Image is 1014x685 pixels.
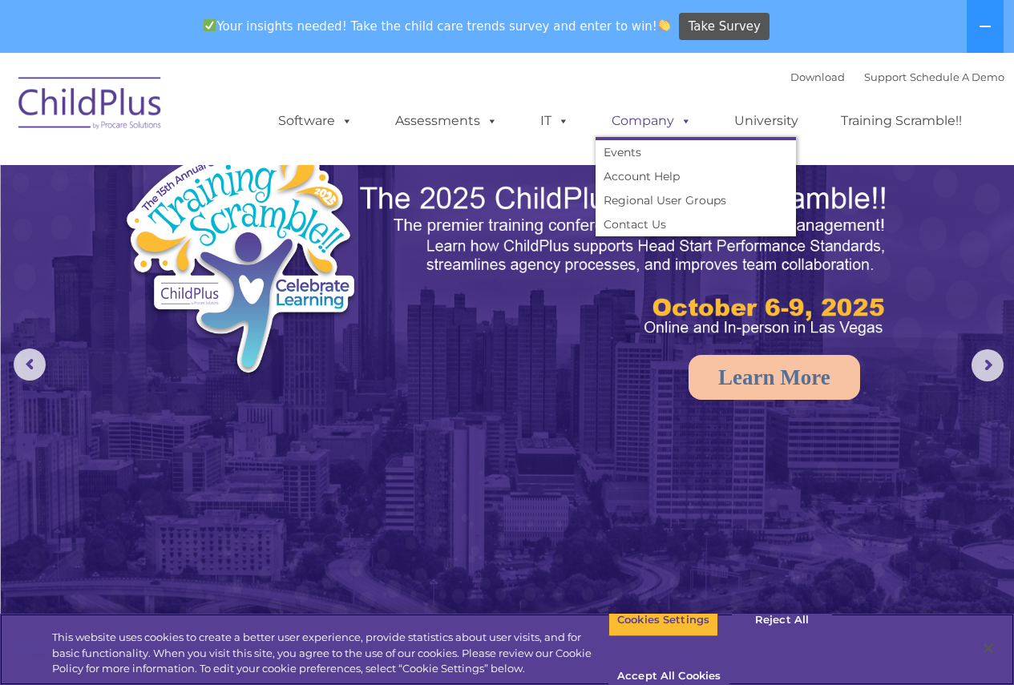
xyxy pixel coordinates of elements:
[524,105,585,137] a: IT
[790,71,845,83] a: Download
[197,10,677,42] span: Your insights needed! Take the child care trends survey and enter to win!
[679,13,770,41] a: Take Survey
[718,105,814,137] a: University
[971,631,1006,666] button: Close
[223,106,272,118] span: Last name
[864,71,907,83] a: Support
[689,355,860,400] a: Learn More
[596,212,796,236] a: Contact Us
[658,19,670,31] img: 👏
[596,188,796,212] a: Regional User Groups
[52,630,608,677] div: This website uses cookies to create a better user experience, provide statistics about user visit...
[689,13,761,41] span: Take Survey
[790,71,1004,83] font: |
[223,171,291,183] span: Phone number
[262,105,369,137] a: Software
[10,66,171,146] img: ChildPlus by Procare Solutions
[596,105,708,137] a: Company
[596,140,796,164] a: Events
[379,105,514,137] a: Assessments
[596,164,796,188] a: Account Help
[608,603,718,637] button: Cookies Settings
[825,105,978,137] a: Training Scramble!!
[204,19,216,31] img: ✅
[732,603,832,637] button: Reject All
[910,71,1004,83] a: Schedule A Demo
